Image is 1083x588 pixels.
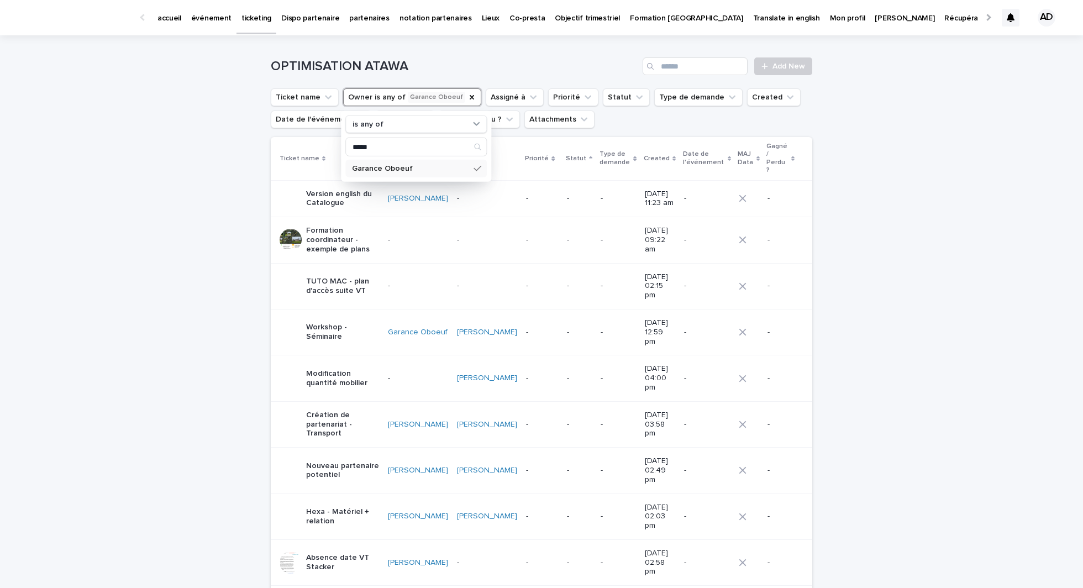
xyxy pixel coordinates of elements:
div: Search [345,138,487,156]
p: - [457,558,517,568]
tr: Nouveau partenaire potentiel[PERSON_NAME] [PERSON_NAME] ---[DATE] 02:49 pm-- [271,448,812,494]
a: Add New [754,57,812,75]
p: Type de demande [600,148,630,169]
p: - [567,420,592,429]
a: [PERSON_NAME] [388,558,448,568]
p: Garance Oboeuf [352,165,469,172]
p: - [767,281,795,291]
p: - [601,328,636,337]
p: MAJ Data [738,148,754,169]
p: - [526,374,558,383]
p: - [767,374,795,383]
p: [DATE] 02:58 pm [645,549,676,576]
p: Absence date VT Stacker [306,553,379,572]
p: - [601,374,636,383]
p: Created [644,153,670,165]
p: - [526,420,558,429]
p: [DATE] 02:03 pm [645,503,676,531]
div: AD [1038,9,1055,27]
p: - [767,194,795,203]
p: - [767,328,795,337]
p: - [684,235,730,245]
tr: Formation coordinateur - exemple de plans-----[DATE] 09:22 am-- [271,217,812,263]
p: Workshop - Séminaire [306,323,379,342]
p: - [388,374,448,383]
p: [DATE] 09:22 am [645,226,676,254]
p: - [567,512,592,521]
p: - [684,281,730,291]
p: - [526,558,558,568]
p: - [526,281,558,291]
tr: Workshop - SéminaireGarance Oboeuf [PERSON_NAME] ---[DATE] 12:59 pm-- [271,309,812,355]
p: Gagné / Perdu ? [766,140,788,177]
tr: TUTO MAC - plan d'accès suite VT-----[DATE] 02:15 pm-- [271,263,812,309]
p: - [684,558,730,568]
a: [PERSON_NAME] [457,328,517,337]
p: Ticket name [280,153,319,165]
p: - [684,420,730,429]
p: - [457,194,517,203]
h1: OPTIMISATION ATAWA [271,59,638,75]
p: - [567,558,592,568]
p: - [601,281,636,291]
a: [PERSON_NAME] [457,420,517,429]
a: [PERSON_NAME] [388,512,448,521]
a: Garance Oboeuf [388,328,448,337]
p: [DATE] 12:59 pm [645,318,676,346]
p: - [767,235,795,245]
tr: Hexa - Matériel + relation[PERSON_NAME] [PERSON_NAME] ---[DATE] 02:03 pm-- [271,494,812,539]
p: - [601,420,636,429]
p: Statut [566,153,586,165]
p: - [601,512,636,521]
p: - [567,466,592,475]
button: Owner [343,88,481,106]
p: [DATE] 02:49 pm [645,456,676,484]
p: - [767,466,795,475]
p: Hexa - Matériel + relation [306,507,379,526]
p: - [567,281,592,291]
a: [PERSON_NAME] [388,194,448,203]
p: - [567,328,592,337]
p: - [526,328,558,337]
input: Search [643,57,748,75]
a: [PERSON_NAME] [388,420,448,429]
p: - [684,194,730,203]
p: - [601,194,636,203]
p: [DATE] 04:00 pm [645,364,676,392]
p: - [457,235,517,245]
img: Ls34BcGeRexTGTNfXpUC [22,7,129,29]
button: Type de demande [654,88,743,106]
p: - [767,420,795,429]
tr: Modification quantité mobilier-[PERSON_NAME] ---[DATE] 04:00 pm-- [271,355,812,401]
p: - [567,235,592,245]
p: Création de partenariat - Transport [306,411,379,438]
button: Statut [603,88,650,106]
p: - [526,235,558,245]
button: Assigné à [486,88,544,106]
button: Created [747,88,801,106]
p: - [601,558,636,568]
p: - [567,374,592,383]
tr: Absence date VT Stacker[PERSON_NAME] ----[DATE] 02:58 pm-- [271,539,812,585]
tr: Création de partenariat - Transport[PERSON_NAME] [PERSON_NAME] ---[DATE] 03:58 pm-- [271,401,812,447]
input: Search [346,138,486,156]
button: Ticket name [271,88,339,106]
a: [PERSON_NAME] [457,466,517,475]
p: TUTO MAC - plan d'accès suite VT [306,277,379,296]
p: is any of [353,119,383,129]
p: Priorité [525,153,549,165]
button: Attachments [524,111,595,128]
p: - [601,235,636,245]
p: Formation coordinateur - exemple de plans [306,226,379,254]
p: - [457,281,517,291]
p: - [526,466,558,475]
p: - [526,194,558,203]
p: - [684,328,730,337]
p: - [684,374,730,383]
p: - [684,466,730,475]
p: Nouveau partenaire potentiel [306,461,379,480]
tr: Version english du Catalogue[PERSON_NAME] ----[DATE] 11:23 am-- [271,180,812,217]
a: [PERSON_NAME] [457,512,517,521]
a: [PERSON_NAME] [388,466,448,475]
